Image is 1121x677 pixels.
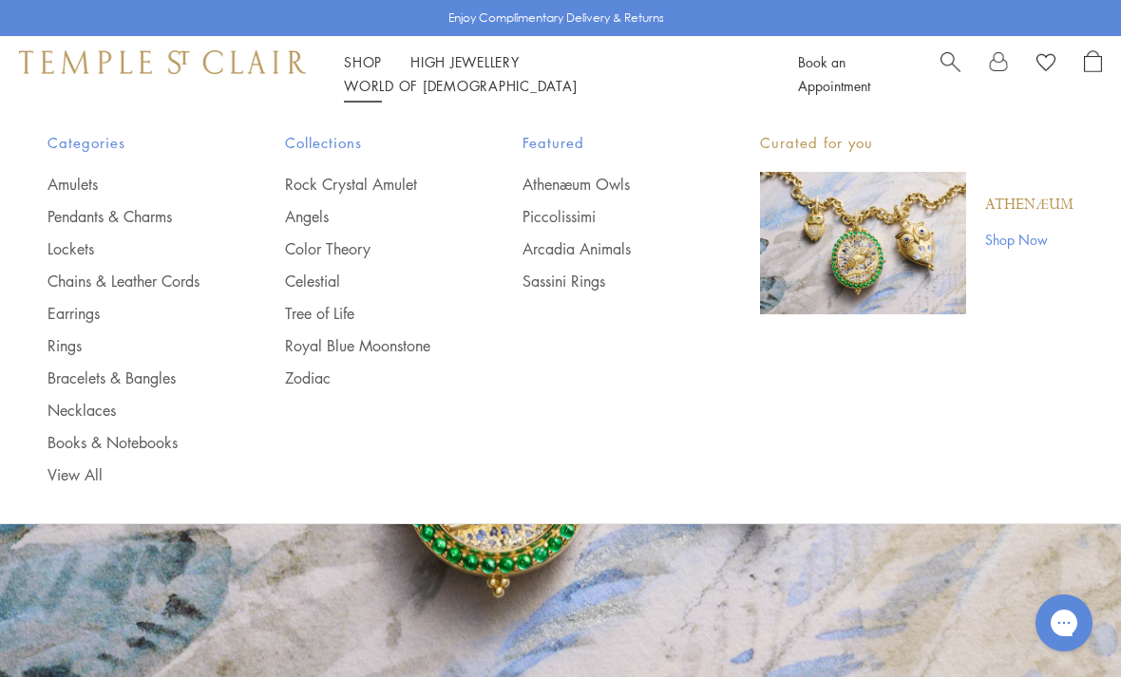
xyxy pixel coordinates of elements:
[522,271,684,291] a: Sassini Rings
[285,206,446,227] a: Angels
[47,367,209,388] a: Bracelets & Bangles
[47,271,209,291] a: Chains & Leather Cords
[47,174,209,195] a: Amulets
[47,303,209,324] a: Earrings
[47,335,209,356] a: Rings
[47,131,209,155] span: Categories
[285,238,446,259] a: Color Theory
[285,174,446,195] a: Rock Crystal Amulet
[285,131,446,155] span: Collections
[1036,50,1055,79] a: View Wishlist
[522,174,684,195] a: Athenæum Owls
[448,9,664,28] p: Enjoy Complimentary Delivery & Returns
[522,131,684,155] span: Featured
[344,52,382,71] a: ShopShop
[285,271,446,291] a: Celestial
[985,229,1073,250] a: Shop Now
[47,400,209,421] a: Necklaces
[285,367,446,388] a: Zodiac
[47,206,209,227] a: Pendants & Charms
[410,52,520,71] a: High JewelleryHigh Jewellery
[285,303,446,324] a: Tree of Life
[1026,588,1102,658] iframe: Gorgias live chat messenger
[285,335,446,356] a: Royal Blue Moonstone
[47,432,209,453] a: Books & Notebooks
[522,238,684,259] a: Arcadia Animals
[798,52,870,95] a: Book an Appointment
[47,238,209,259] a: Lockets
[344,76,577,95] a: World of [DEMOGRAPHIC_DATA]World of [DEMOGRAPHIC_DATA]
[940,50,960,98] a: Search
[760,131,1073,155] p: Curated for you
[985,195,1073,216] a: Athenæum
[47,464,209,485] a: View All
[344,50,755,98] nav: Main navigation
[522,206,684,227] a: Piccolissimi
[19,50,306,73] img: Temple St. Clair
[1084,50,1102,98] a: Open Shopping Bag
